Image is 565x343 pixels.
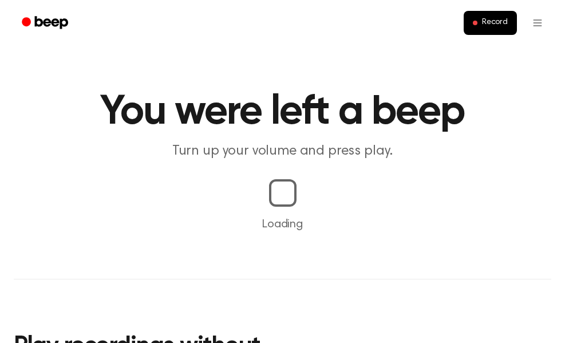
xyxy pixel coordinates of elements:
[63,142,503,161] p: Turn up your volume and press play.
[482,18,508,28] span: Record
[14,216,551,233] p: Loading
[14,92,551,133] h1: You were left a beep
[14,12,78,34] a: Beep
[464,11,517,35] button: Record
[524,9,551,37] button: Open menu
